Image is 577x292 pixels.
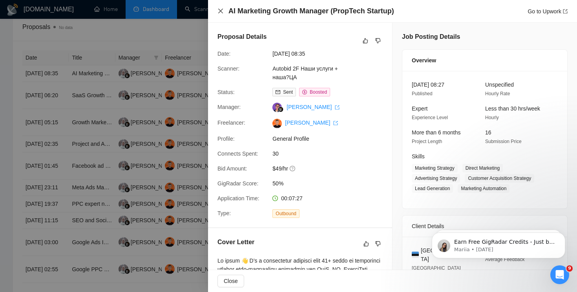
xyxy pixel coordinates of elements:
span: mail [276,90,280,94]
span: Date: [217,51,230,57]
button: like [362,239,371,248]
span: Marketing Strategy [412,164,458,172]
button: Close [217,8,224,15]
span: close [217,8,224,14]
span: Direct Marketing [462,164,503,172]
a: Go to Upworkexport [528,8,568,15]
a: [PERSON_NAME] export [285,120,338,126]
span: Lead Generation [412,184,453,193]
span: Scanner: [217,65,239,72]
span: Overview [412,56,436,65]
span: Hourly Rate [485,91,510,96]
span: like [363,38,368,44]
span: Boosted [310,89,327,95]
span: $49/hr [272,164,390,173]
span: Submission Price [485,139,522,144]
span: Experience Level [412,115,448,120]
span: Advertising Strategy [412,174,460,183]
span: Less than 30 hrs/week [485,105,540,112]
h5: Proposal Details [217,32,267,42]
span: 30 [272,149,390,158]
span: export [333,121,338,125]
img: 🇪🇪 [412,250,419,259]
h5: Cover Letter [217,238,254,247]
h4: AI Marketing Growth Manager (PropTech Startup) [228,6,394,16]
span: Profile: [217,136,235,142]
a: [PERSON_NAME] export [287,104,340,110]
span: dislike [375,241,381,247]
span: General Profile [272,134,390,143]
span: Type: [217,210,231,216]
div: Client Details [412,216,558,237]
span: Expert [412,105,427,112]
a: Autobid 2F Наши услуги + наша?ЦА [272,65,338,80]
span: Published [412,91,433,96]
span: 16 [485,129,491,136]
span: [GEOGRAPHIC_DATA] 08:31 AM [412,265,461,280]
span: Bid Amount: [217,165,247,172]
span: 00:07:27 [281,195,303,201]
span: Status: [217,89,235,95]
button: dislike [373,36,383,45]
span: Unspecified [485,82,514,88]
button: Close [217,275,244,287]
span: dollar [302,90,307,94]
span: clock-circle [272,196,278,201]
span: More than 6 months [412,129,461,136]
span: question-circle [290,165,296,172]
span: Sent [283,89,293,95]
iframe: Intercom notifications message [420,216,577,271]
iframe: Intercom live chat [550,265,569,284]
span: Skills [412,153,425,160]
span: Freelancer: [217,120,245,126]
span: Project Length [412,139,442,144]
span: export [335,105,340,110]
span: 50% [272,179,390,188]
span: Connects Spent: [217,151,258,157]
span: Manager: [217,104,241,110]
span: Outbound [272,209,299,218]
span: 9 [566,265,573,272]
span: GigRadar Score: [217,180,258,187]
button: like [361,36,370,45]
span: like [363,241,369,247]
button: dislike [373,239,383,248]
span: dislike [375,38,381,44]
span: Marketing Automation [458,184,509,193]
h5: Job Posting Details [402,32,460,42]
span: Customer Acquisition Strategy [465,174,534,183]
span: [DATE] 08:35 [272,49,390,58]
span: [DATE] 08:27 [412,82,444,88]
span: Application Time: [217,195,259,201]
span: export [563,9,568,14]
span: Hourly [485,115,499,120]
img: c14xhZlC-tuZVDV19vT9PqPao_mWkLBFZtPhMWXnAzD5A78GLaVOfmL__cgNkALhSq [272,119,282,128]
img: gigradar-bm.png [278,107,283,112]
span: Close [224,277,238,285]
